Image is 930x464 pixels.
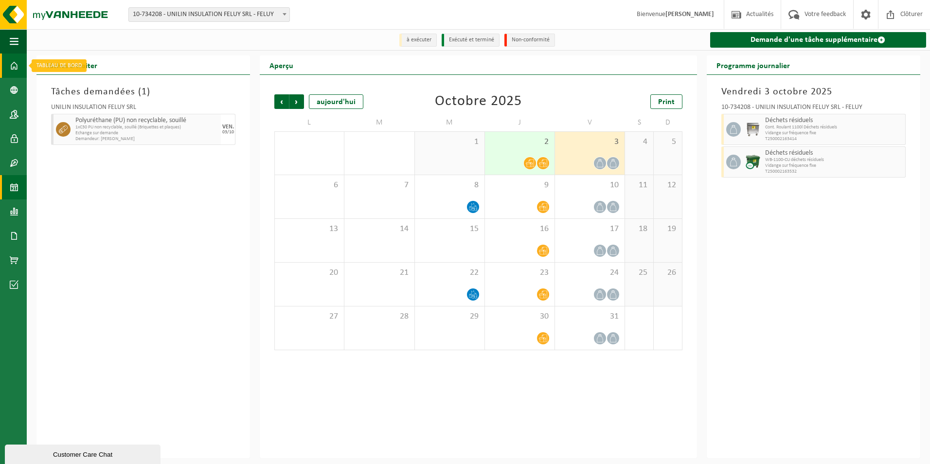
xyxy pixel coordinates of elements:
span: WB-1100-CU déchets résiduels [765,157,903,163]
img: WB-1100-GAL-GY-02 [746,122,760,137]
span: 31 [560,311,620,322]
h3: Vendredi 3 octobre 2025 [721,85,906,99]
span: Cont. Roulant 1100l Déchets résiduels [765,125,903,130]
span: 16 [490,224,550,234]
h2: Aperçu [260,55,303,74]
span: 9 [490,180,550,191]
span: 6 [280,180,339,191]
span: 21 [349,268,409,278]
span: 26 [659,268,677,278]
h3: Tâches demandées ( ) [51,85,235,99]
td: D [654,114,682,131]
strong: [PERSON_NAME] [665,11,714,18]
span: Print [658,98,675,106]
span: 8 [420,180,480,191]
span: T250002163532 [765,169,903,175]
span: 7 [349,180,409,191]
div: 10-734208 - UNILIN INSULATION FELUY SRL - FELUY [721,104,906,114]
span: 30 [490,311,550,322]
td: J [485,114,555,131]
span: Déchets résiduels [765,149,903,157]
span: 5 [659,137,677,147]
span: 19 [659,224,677,234]
span: 25 [630,268,648,278]
span: 1 [420,137,480,147]
span: 3 [560,137,620,147]
span: 15 [420,224,480,234]
h2: Programme journalier [707,55,800,74]
div: UNILIN INSULATION FELUY SRL [51,104,235,114]
div: VEN. [222,124,234,130]
div: Octobre 2025 [435,94,522,109]
td: M [344,114,414,131]
span: Echange sur demande [75,130,218,136]
span: Déchets résiduels [765,117,903,125]
li: Exécuté et terminé [442,34,500,47]
span: 27 [280,311,339,322]
div: 03/10 [222,130,234,135]
span: 10 [560,180,620,191]
span: Précédent [274,94,289,109]
a: Print [650,94,682,109]
span: 22 [420,268,480,278]
span: 4 [630,137,648,147]
span: Vidange sur fréquence fixe [765,130,903,136]
td: M [415,114,485,131]
span: 17 [560,224,620,234]
span: Suivant [289,94,304,109]
span: 10-734208 - UNILIN INSULATION FELUY SRL - FELUY [128,7,290,22]
span: 28 [349,311,409,322]
span: 11 [630,180,648,191]
span: 20 [280,268,339,278]
span: 10-734208 - UNILIN INSULATION FELUY SRL - FELUY [129,8,289,21]
span: 18 [630,224,648,234]
span: Polyuréthane (PU) non recyclable, souillé [75,117,218,125]
span: 13 [280,224,339,234]
span: 14 [349,224,409,234]
span: Demandeur: [PERSON_NAME] [75,136,218,142]
span: 2 [490,137,550,147]
span: T250002163414 [765,136,903,142]
li: à exécuter [399,34,437,47]
td: S [625,114,654,131]
td: L [274,114,344,131]
span: Vidange sur fréquence fixe [765,163,903,169]
span: 12 [659,180,677,191]
span: 1 [142,87,147,97]
span: 29 [420,311,480,322]
iframe: chat widget [5,443,162,464]
span: 24 [560,268,620,278]
h2: Tâches à traiter [36,55,107,74]
div: aujourd'hui [309,94,363,109]
img: WB-1100-CU [746,155,760,169]
span: 1xC30 PU non recyclable, souillé (Briquettes et plaques) [75,125,218,130]
td: V [555,114,625,131]
li: Non-conformité [504,34,555,47]
span: 23 [490,268,550,278]
a: Demande d'une tâche supplémentaire [710,32,926,48]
